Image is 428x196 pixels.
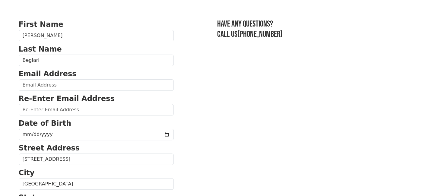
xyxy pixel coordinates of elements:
input: Last Name [19,55,174,66]
input: Re-Enter Email Address [19,104,174,115]
strong: Street Address [19,144,80,152]
a: [PHONE_NUMBER] [237,29,283,39]
input: First Name [19,30,174,41]
h3: Have any questions? [217,19,410,29]
strong: Last Name [19,45,62,53]
strong: Re-Enter Email Address [19,94,115,103]
input: City [19,178,174,190]
input: Email Address [19,79,174,91]
strong: Email Address [19,70,77,78]
h3: Call us [217,29,410,40]
strong: Date of Birth [19,119,71,128]
strong: City [19,169,35,177]
strong: First Name [19,20,63,29]
input: Street Address [19,153,174,165]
